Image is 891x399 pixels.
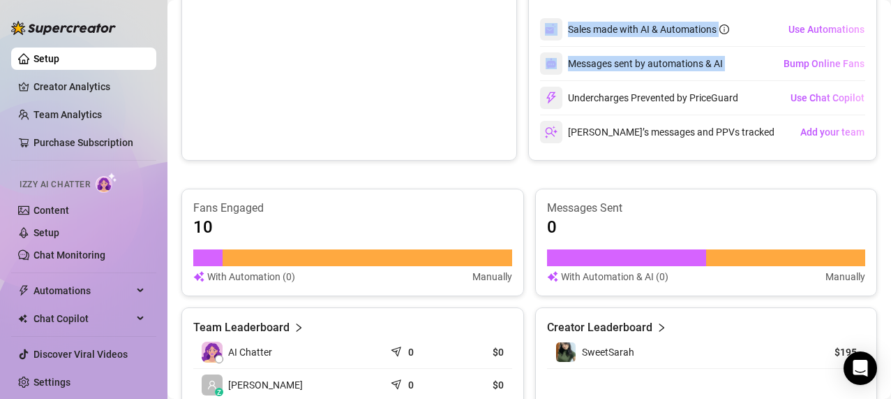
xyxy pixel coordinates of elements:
[540,52,723,75] div: Messages sent by automations & AI
[547,216,557,238] article: 0
[556,342,576,362] img: SweetSarah
[800,126,864,138] span: Add your team
[193,216,213,238] article: 10
[391,343,405,357] span: send
[546,58,557,69] img: svg%3e
[788,24,864,35] span: Use Automations
[719,24,729,34] span: info-circle
[790,87,865,109] button: Use Chat Copilot
[20,178,90,191] span: Izzy AI Chatter
[193,319,290,336] article: Team Leaderboard
[788,18,865,41] button: Use Automations
[408,345,414,359] article: 0
[33,109,102,120] a: Team Analytics
[11,21,116,35] img: logo-BBDzfeDw.svg
[472,269,512,284] article: Manually
[33,307,133,330] span: Chat Copilot
[540,87,738,109] div: Undercharges Prevented by PriceGuard
[33,75,145,98] a: Creator Analytics
[408,378,414,392] article: 0
[844,351,877,385] div: Open Intercom Messenger
[33,349,128,360] a: Discover Viral Videos
[568,22,729,37] div: Sales made with AI & Automations
[193,201,512,216] article: Fans Engaged
[33,137,133,148] a: Purchase Subscription
[33,377,70,388] a: Settings
[561,269,668,284] article: With Automation & AI (0)
[547,319,652,336] article: Creator Leaderboard
[791,92,864,103] span: Use Chat Copilot
[193,269,204,284] img: svg%3e
[456,378,503,392] article: $0
[33,205,69,216] a: Content
[793,345,857,359] article: $195
[18,285,29,296] span: thunderbolt
[18,314,27,324] img: Chat Copilot
[207,269,295,284] article: With Automation (0)
[825,269,865,284] article: Manually
[547,269,558,284] img: svg%3e
[391,376,405,390] span: send
[547,201,866,216] article: Messages Sent
[33,280,133,302] span: Automations
[657,319,666,336] span: right
[294,319,304,336] span: right
[202,342,223,363] img: izzy-ai-chatter-avatar-DDCN_rTZ.svg
[228,377,303,393] span: [PERSON_NAME]
[545,23,557,36] img: svg%3e
[33,227,59,238] a: Setup
[545,92,557,104] img: svg%3e
[800,121,865,143] button: Add your team
[33,249,105,261] a: Chat Monitoring
[456,345,503,359] article: $0
[545,126,557,138] img: svg%3e
[784,58,864,69] span: Bump Online Fans
[215,388,223,396] div: z
[96,173,117,193] img: AI Chatter
[540,121,774,143] div: [PERSON_NAME]’s messages and PPVs tracked
[783,52,865,75] button: Bump Online Fans
[33,53,59,64] a: Setup
[207,380,217,390] span: user
[582,347,634,358] span: SweetSarah
[228,344,272,360] span: AI Chatter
